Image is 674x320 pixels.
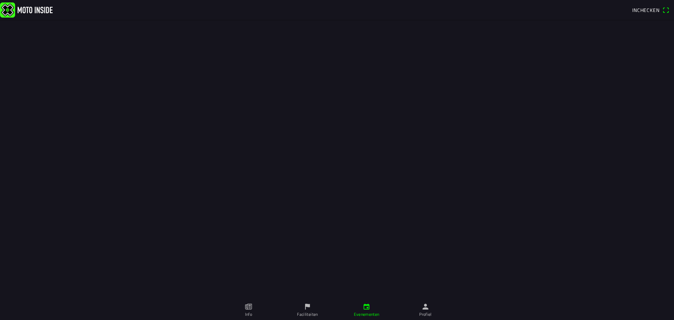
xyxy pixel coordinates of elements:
[629,4,673,16] a: Incheckenqr scanner
[632,6,660,14] span: Inchecken
[363,303,370,311] ion-icon: calendar
[419,311,432,318] ion-label: Profiel
[297,311,318,318] ion-label: Faciliteiten
[354,311,379,318] ion-label: Evenementen
[304,303,311,311] ion-icon: flag
[245,311,252,318] ion-label: Info
[245,303,252,311] ion-icon: paper
[422,303,429,311] ion-icon: person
